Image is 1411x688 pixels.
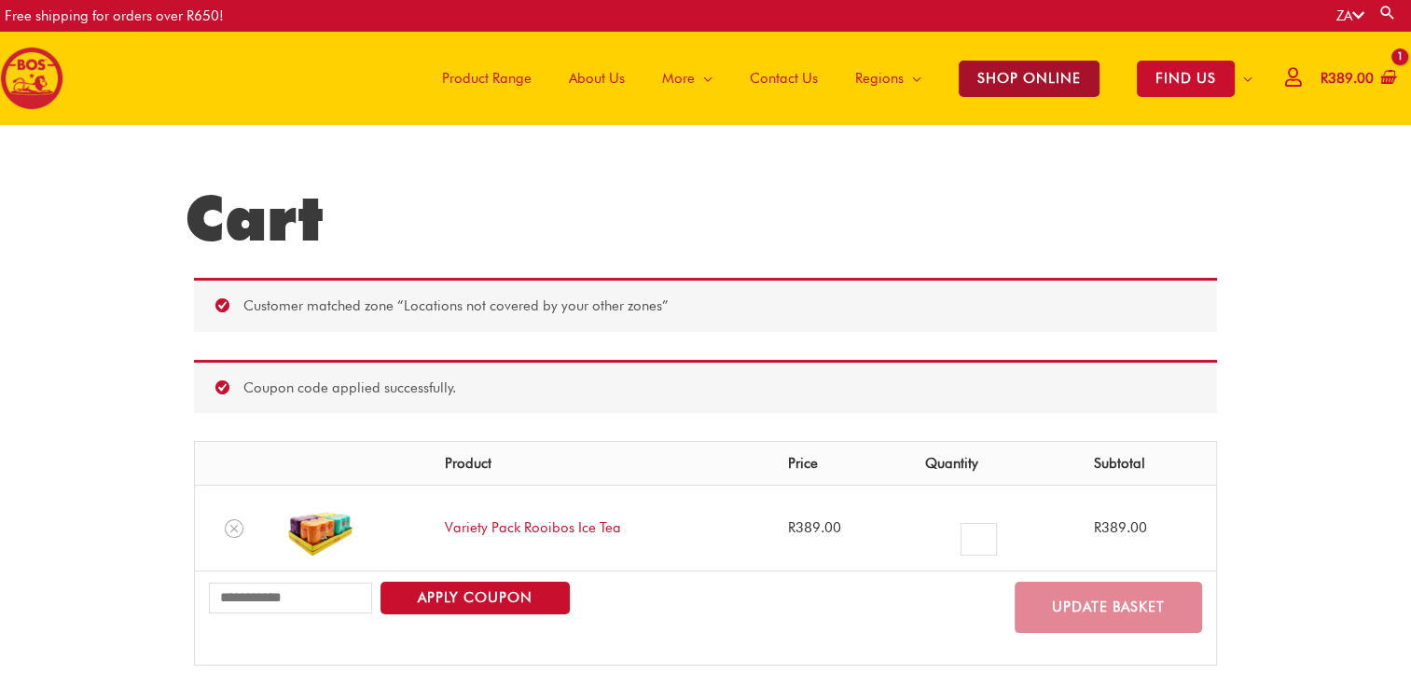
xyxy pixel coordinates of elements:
[643,32,731,125] a: More
[569,50,625,106] span: About Us
[1378,4,1397,21] a: Search button
[788,519,841,536] bdi: 389.00
[194,278,1217,332] div: Customer matched zone “Locations not covered by your other zones”
[1321,70,1328,87] span: R
[287,496,353,561] img: Variety Pack Rooibos Ice Tea
[550,32,643,125] a: About Us
[1080,442,1216,485] th: Subtotal
[194,360,1217,414] div: Coupon code applied successfully.
[1094,519,1147,536] bdi: 389.00
[911,442,1080,485] th: Quantity
[940,32,1118,125] a: SHOP ONLINE
[409,32,1271,125] nav: Site Navigation
[750,50,818,106] span: Contact Us
[774,442,910,485] th: Price
[380,582,570,614] button: Apply coupon
[1015,582,1202,633] button: Update basket
[959,61,1100,97] span: SHOP ONLINE
[855,50,904,106] span: Regions
[1336,7,1364,24] a: ZA
[185,181,1226,255] h1: Cart
[1094,519,1101,536] span: R
[225,519,243,538] a: Remove Variety Pack Rooibos Ice Tea from cart
[1137,61,1235,97] span: FIND US
[662,50,695,106] span: More
[1321,70,1374,87] bdi: 389.00
[788,519,795,536] span: R
[423,32,550,125] a: Product Range
[445,519,621,536] a: Variety Pack Rooibos Ice Tea
[731,32,837,125] a: Contact Us
[837,32,940,125] a: Regions
[1317,58,1397,100] a: View Shopping Cart, 1 items
[961,523,997,556] input: Product quantity
[442,50,532,106] span: Product Range
[431,442,775,485] th: Product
